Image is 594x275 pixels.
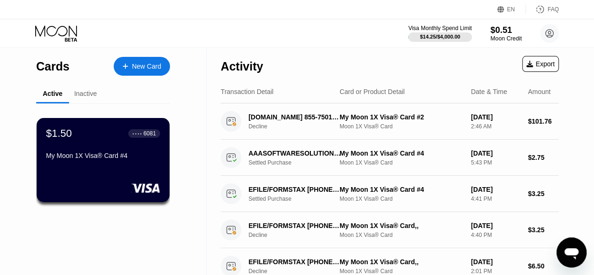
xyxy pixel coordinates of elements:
div: $1.50● ● ● ●6081My Moon 1X Visa® Card #4 [37,118,170,202]
div: EN [507,6,515,13]
div: EFILE/FORMSTAX [PHONE_NUMBER] US [248,258,342,266]
div: EFILE/FORMSTAX [PHONE_NUMBER] USSettled PurchaseMy Moon 1X Visa® Card #4Moon 1X Visa® Card[DATE]4... [221,176,559,212]
div: Card or Product Detail [339,88,405,95]
div: Export [526,60,555,68]
div: EFILE/FORMSTAX [PHONE_NUMBER] USDeclineMy Moon 1X Visa® Card,,Moon 1X Visa® Card[DATE]4:40 PM$3.25 [221,212,559,248]
div: $1.50 [46,127,72,140]
div: Decline [248,268,348,275]
div: Inactive [74,90,97,97]
div: Moon 1X Visa® Card [339,159,463,166]
div: Moon Credit [490,35,522,42]
div: My Moon 1X Visa® Card,, [339,222,463,229]
div: [DATE] [471,186,520,193]
div: $14.25 / $4,000.00 [420,34,460,39]
div: My Moon 1X Visa® Card #4 [339,149,463,157]
div: [DATE] [471,222,520,229]
div: $2.75 [528,154,559,161]
div: [DOMAIN_NAME] 855-7501663 US [248,113,342,121]
div: 2:01 PM [471,268,520,275]
div: Amount [528,88,550,95]
div: Active [43,90,62,97]
div: 6081 [143,130,156,137]
div: 4:40 PM [471,232,520,238]
div: Cards [36,60,69,73]
div: [DATE] [471,258,520,266]
div: New Card [132,63,161,71]
div: EFILE/FORMSTAX [PHONE_NUMBER] US [248,222,342,229]
div: Moon 1X Visa® Card [339,196,463,202]
div: 4:41 PM [471,196,520,202]
div: My Moon 1X Visa® Card #4 [46,152,160,159]
iframe: Button to launch messaging window [556,237,586,267]
div: AAASOFTWARESOLUTIONS.C [PHONE_NUMBER] USSettled PurchaseMy Moon 1X Visa® Card #4Moon 1X Visa® Car... [221,140,559,176]
div: Visa Monthly Spend Limit$14.25/$4,000.00 [408,25,471,42]
div: Moon 1X Visa® Card [339,123,463,130]
div: Moon 1X Visa® Card [339,268,463,275]
div: EFILE/FORMSTAX [PHONE_NUMBER] US [248,186,342,193]
div: Transaction Detail [221,88,273,95]
div: My Moon 1X Visa® Card,, [339,258,463,266]
div: [DATE] [471,113,520,121]
div: Activity [221,60,263,73]
div: $0.51 [490,25,522,35]
div: Moon 1X Visa® Card [339,232,463,238]
div: $3.25 [528,190,559,197]
div: Decline [248,123,348,130]
div: FAQ [526,5,559,14]
div: $3.25 [528,226,559,234]
div: EN [497,5,526,14]
div: 2:46 AM [471,123,520,130]
div: FAQ [548,6,559,13]
div: $0.51Moon Credit [490,25,522,42]
div: Visa Monthly Spend Limit [408,25,471,31]
div: [DATE] [471,149,520,157]
div: ● ● ● ● [132,132,142,135]
div: $6.50 [528,262,559,270]
div: AAASOFTWARESOLUTIONS.C [PHONE_NUMBER] US [248,149,342,157]
div: [DOMAIN_NAME] 855-7501663 USDeclineMy Moon 1X Visa® Card #2Moon 1X Visa® Card[DATE]2:46 AM$101.76 [221,103,559,140]
div: Settled Purchase [248,196,348,202]
div: My Moon 1X Visa® Card #4 [339,186,463,193]
div: My Moon 1X Visa® Card #2 [339,113,463,121]
div: $101.76 [528,118,559,125]
div: Export [522,56,559,72]
div: Settled Purchase [248,159,348,166]
div: 5:43 PM [471,159,520,166]
div: Date & Time [471,88,507,95]
div: New Card [114,57,170,76]
div: Decline [248,232,348,238]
